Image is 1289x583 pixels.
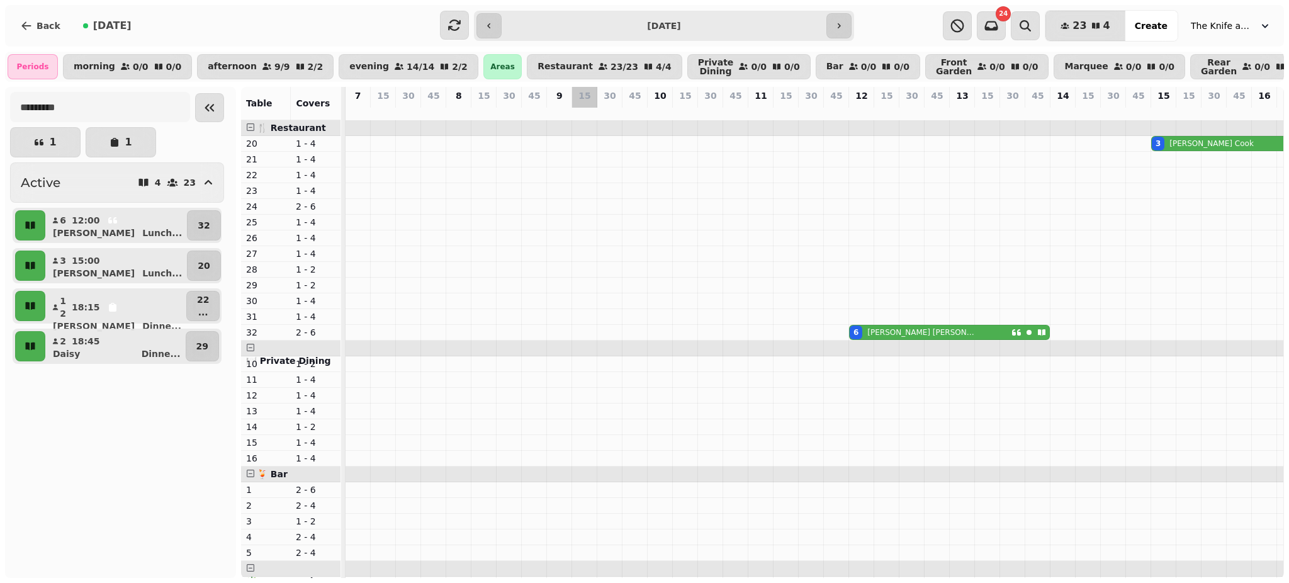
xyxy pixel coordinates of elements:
[246,515,286,528] p: 3
[751,62,767,71] p: 0 / 0
[349,62,389,72] p: evening
[504,105,514,117] p: 0
[1233,89,1245,102] p: 45
[296,436,335,449] p: 1 - 4
[1126,62,1142,71] p: 0 / 0
[999,11,1008,17] span: 24
[187,251,220,281] button: 20
[246,279,286,291] p: 29
[805,89,817,102] p: 30
[1132,89,1144,102] p: 45
[429,105,439,117] p: 0
[246,373,286,386] p: 11
[403,105,414,117] p: 0
[853,327,858,337] div: 6
[604,89,616,102] p: 30
[186,331,219,361] button: 29
[296,310,335,323] p: 1 - 4
[402,89,414,102] p: 30
[246,546,286,559] p: 5
[989,62,1005,71] p: 0 / 0
[478,89,490,102] p: 15
[479,105,489,117] p: 0
[246,531,286,543] p: 4
[296,531,335,543] p: 2 - 4
[8,54,58,79] div: Periods
[197,306,209,319] p: ...
[355,89,361,102] p: 7
[197,293,209,306] p: 22
[59,335,67,348] p: 2
[63,54,192,79] button: morning0/00/0
[1082,89,1094,102] p: 15
[528,89,540,102] p: 45
[53,227,135,239] p: [PERSON_NAME]
[556,89,563,102] p: 9
[1023,62,1039,71] p: 0 / 0
[611,62,638,71] p: 23 / 23
[246,358,286,370] p: 10
[1058,105,1068,117] p: 0
[296,452,335,465] p: 1 - 4
[454,105,464,117] p: 0
[196,340,208,353] p: 29
[605,105,615,117] p: 0
[855,89,867,102] p: 12
[296,499,335,512] p: 2 - 4
[981,89,993,102] p: 15
[246,421,286,433] p: 14
[1184,105,1194,117] p: 0
[1072,21,1086,31] span: 23
[1008,105,1018,117] p: 0
[296,358,335,370] p: 1 - 2
[187,210,220,241] button: 32
[1083,105,1093,117] p: 0
[74,62,115,72] p: morning
[1057,89,1069,102] p: 14
[656,62,672,71] p: 4 / 4
[483,54,522,79] div: Areas
[246,389,286,402] p: 12
[706,105,716,117] p: 0
[932,105,942,117] p: 0
[377,89,389,102] p: 15
[1054,54,1185,79] button: Marquee0/00/0
[10,127,81,157] button: 1
[246,295,286,307] p: 30
[48,291,184,321] button: 1218:15[PERSON_NAME]Dinne...
[274,62,290,71] p: 9 / 9
[296,153,335,166] p: 1 - 4
[296,232,335,244] p: 1 - 4
[1108,105,1118,117] p: 0
[1006,89,1018,102] p: 30
[48,251,184,281] button: 315:00[PERSON_NAME]Lunch...
[881,89,892,102] p: 15
[308,62,324,71] p: 2 / 2
[10,162,224,203] button: Active423
[246,169,286,181] p: 22
[784,62,800,71] p: 0 / 0
[296,216,335,229] p: 1 - 4
[407,62,434,71] p: 14 / 14
[296,184,335,197] p: 1 - 4
[73,11,142,41] button: [DATE]
[1183,89,1195,102] p: 15
[246,98,273,108] span: Table
[296,200,335,213] p: 2 - 6
[93,21,132,31] span: [DATE]
[72,254,100,267] p: 15:00
[59,254,67,267] p: 3
[246,137,286,150] p: 20
[296,405,335,417] p: 1 - 4
[59,214,67,227] p: 6
[936,58,972,76] p: Front Garden
[246,263,286,276] p: 28
[296,373,335,386] p: 1 - 4
[580,105,590,117] p: 0
[831,105,842,117] p: 0
[246,356,331,366] span: 🍽️ Private Dining
[257,469,288,479] span: 🍹 Bar
[956,89,968,102] p: 13
[246,232,286,244] p: 26
[246,216,286,229] p: 25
